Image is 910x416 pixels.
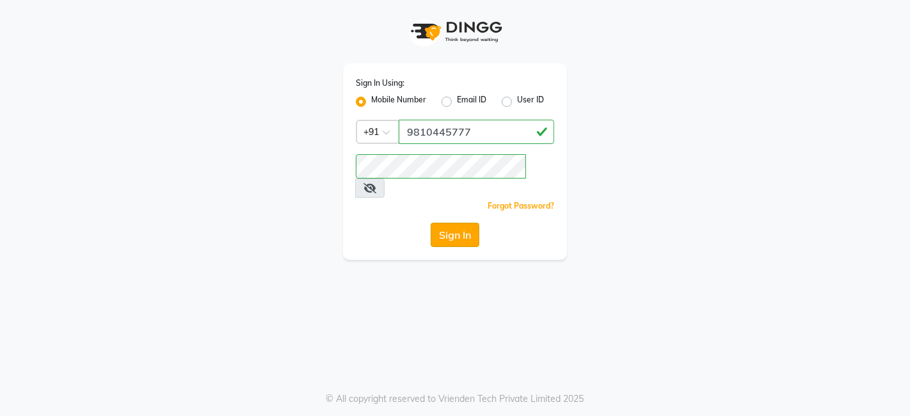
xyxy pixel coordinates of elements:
img: logo1.svg [404,13,506,51]
input: Username [356,154,526,179]
label: Mobile Number [371,94,426,109]
button: Sign In [431,223,479,247]
label: Email ID [457,94,486,109]
label: Sign In Using: [356,77,404,89]
label: User ID [517,94,544,109]
input: Username [399,120,554,144]
a: Forgot Password? [488,201,554,211]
